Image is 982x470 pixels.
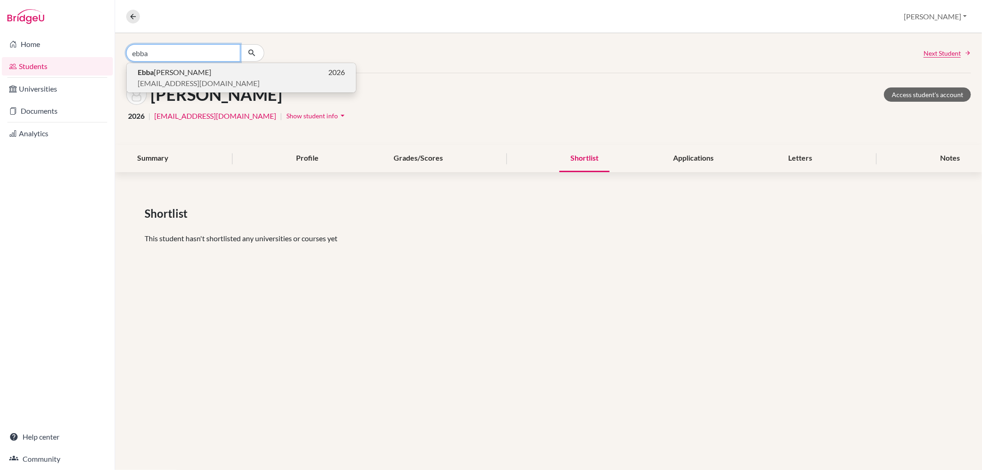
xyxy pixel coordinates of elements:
a: Home [2,35,113,53]
span: Shortlist [145,205,191,222]
i: arrow_drop_down [338,111,347,120]
span: 2026 [128,110,145,122]
div: Grades/Scores [383,145,454,172]
div: Profile [285,145,330,172]
div: Applications [662,145,725,172]
a: Community [2,450,113,468]
a: Universities [2,80,113,98]
span: Show student info [286,112,338,120]
a: Access student's account [884,87,971,102]
button: Ebba[PERSON_NAME]2026[EMAIL_ADDRESS][DOMAIN_NAME] [127,63,356,93]
a: Next Student [924,48,971,58]
a: [EMAIL_ADDRESS][DOMAIN_NAME] [154,110,276,122]
span: Next Student [924,48,961,58]
button: Show student infoarrow_drop_down [286,109,348,123]
div: Shortlist [559,145,610,172]
div: Notes [929,145,971,172]
h1: [PERSON_NAME] [151,85,282,104]
div: Letters [778,145,824,172]
a: Documents [2,102,113,120]
a: Analytics [2,124,113,143]
button: [PERSON_NAME] [900,8,971,25]
a: Students [2,57,113,75]
a: Help center [2,428,113,446]
img: Hyungeon Chung's avatar [126,84,147,105]
img: Bridge-U [7,9,44,24]
p: This student hasn't shortlisted any universities or courses yet [145,233,953,244]
span: | [280,110,282,122]
span: [PERSON_NAME] [138,67,211,78]
div: Summary [126,145,180,172]
b: Ebba [138,68,154,76]
span: | [148,110,151,122]
span: 2026 [328,67,345,78]
span: [EMAIL_ADDRESS][DOMAIN_NAME] [138,78,260,89]
input: Find student by name... [126,44,240,62]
